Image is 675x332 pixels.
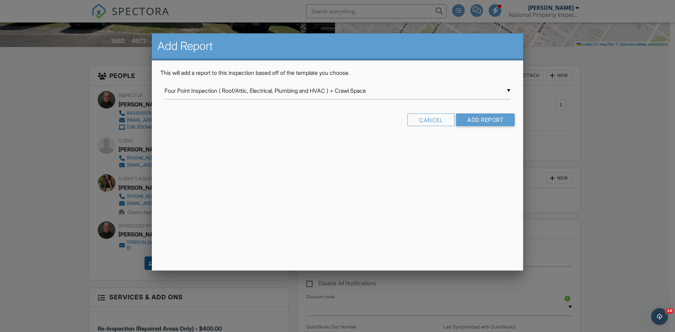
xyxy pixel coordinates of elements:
[157,39,517,53] h2: Add Report
[160,69,515,77] p: This will add a report to this inspection based off of the template you choose.
[407,113,455,126] div: Cancel
[456,113,515,126] input: Add Report
[651,308,668,325] iframe: Intercom live chat
[666,308,674,314] span: 10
